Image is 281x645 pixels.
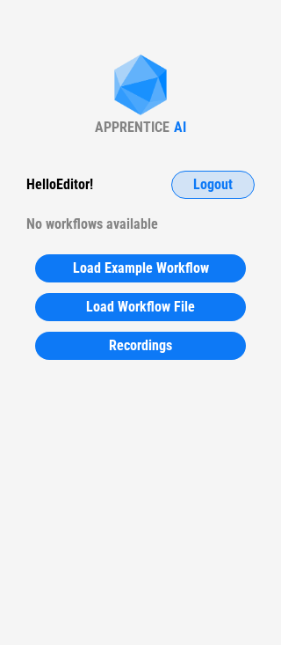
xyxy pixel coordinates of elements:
[35,293,246,321] button: Load Workflow File
[86,300,195,314] span: Load Workflow File
[35,254,246,282] button: Load Example Workflow
[193,178,233,192] span: Logout
[26,171,93,199] div: Hello Editor !
[26,210,255,238] div: No workflows available
[174,119,186,136] div: AI
[95,119,169,136] div: APPRENTICE
[109,339,172,353] span: Recordings
[105,55,176,119] img: Apprentice AI
[73,261,209,275] span: Load Example Workflow
[35,332,246,360] button: Recordings
[171,171,255,199] button: Logout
